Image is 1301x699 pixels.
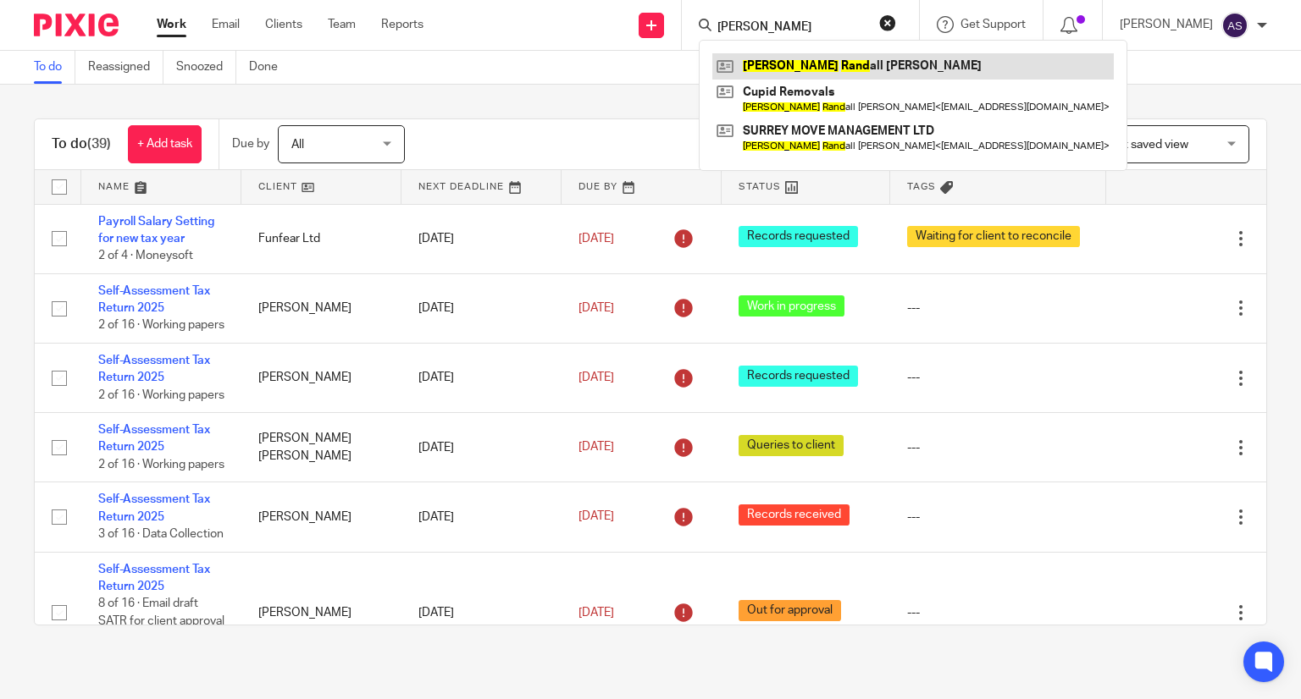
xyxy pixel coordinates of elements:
span: [DATE] [579,607,614,619]
input: Search [716,20,868,36]
a: Self-Assessment Tax Return 2025 [98,285,210,314]
span: Tags [907,182,936,191]
a: Email [212,16,240,33]
span: Queries to client [739,435,844,456]
img: svg%3E [1221,12,1248,39]
span: Out for approval [739,600,841,621]
span: 3 of 16 · Data Collection [98,528,224,540]
span: 2 of 16 · Working papers [98,389,224,401]
a: Reassigned [88,51,163,84]
td: Funfear Ltd [241,204,401,273]
a: Self-Assessment Tax Return 2025 [98,564,210,592]
span: Get Support [961,19,1026,30]
td: [DATE] [401,552,562,674]
img: Pixie [34,14,119,36]
a: To do [34,51,75,84]
td: [DATE] [401,413,562,482]
span: 2 of 16 · Working papers [98,459,224,471]
span: 8 of 16 · Email draft SATR for client approval - where there's a tax rebate [98,597,224,662]
span: Work in progress [739,295,844,316]
div: --- [907,509,1089,526]
a: + Add task [128,125,202,163]
span: [DATE] [579,511,614,523]
a: Self-Assessment Tax Return 2025 [98,493,210,522]
td: [PERSON_NAME] [241,343,401,412]
a: Done [249,51,291,84]
a: Snoozed [176,51,236,84]
p: Due by [232,135,269,152]
a: Clients [265,16,302,33]
td: [PERSON_NAME] [241,552,401,674]
span: Records received [739,504,850,526]
a: Payroll Salary Setting for new tax year [98,216,214,245]
td: [DATE] [401,204,562,273]
span: Records requested [739,226,858,247]
a: Self-Assessment Tax Return 2025 [98,424,210,453]
div: --- [907,439,1089,456]
span: Records requested [739,366,858,387]
span: Waiting for client to reconcile [907,226,1080,247]
a: Reports [381,16,424,33]
div: --- [907,369,1089,386]
span: [DATE] [579,442,614,454]
a: Team [328,16,356,33]
td: [PERSON_NAME] [241,482,401,552]
div: --- [907,604,1089,621]
div: --- [907,300,1089,316]
button: Clear [879,14,896,31]
span: 2 of 4 · Moneysoft [98,250,193,261]
td: [PERSON_NAME] [PERSON_NAME] [241,413,401,482]
p: [PERSON_NAME] [1120,16,1213,33]
h1: To do [52,135,111,153]
span: All [291,139,304,151]
span: [DATE] [579,372,614,383]
td: [DATE] [401,273,562,343]
td: [DATE] [401,482,562,552]
td: [DATE] [401,343,562,412]
span: 2 of 16 · Working papers [98,320,224,332]
a: Self-Assessment Tax Return 2025 [98,355,210,383]
span: (39) [87,137,111,151]
a: Work [157,16,186,33]
td: [PERSON_NAME] [241,273,401,343]
span: [DATE] [579,233,614,245]
span: [DATE] [579,302,614,314]
span: Select saved view [1093,139,1188,151]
